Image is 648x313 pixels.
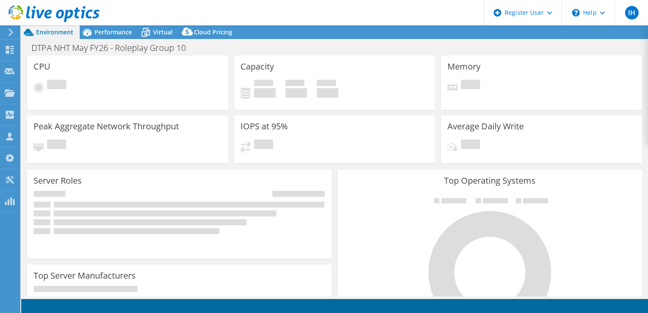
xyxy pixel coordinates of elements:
h3: Server Roles [34,176,82,185]
h3: Average Daily Write [447,122,524,131]
h3: Top Operating Systems [344,176,636,185]
span: Pending [47,140,66,151]
span: Pending [47,80,66,91]
span: Pending [461,140,480,151]
span: Performance [95,28,132,36]
span: Environment [36,28,73,36]
h1: DTPA NHT May FY26 - Roleplay Group 10 [28,43,199,53]
h3: Top Server Manufacturers [34,271,136,280]
svg: \n [572,9,580,17]
span: Free [285,80,304,88]
h3: CPU [34,62,50,71]
h3: Memory [447,62,480,71]
span: Pending [254,140,273,151]
h4: 0 GiB [317,88,338,98]
h3: Peak Aggregate Network Throughput [34,122,179,131]
h3: Capacity [240,62,274,71]
h3: IOPS at 95% [240,122,288,131]
span: Virtual [153,28,173,36]
span: Total [317,80,336,88]
span: Cloud Pricing [194,28,232,36]
h4: 0 GiB [285,88,307,98]
span: Used [254,80,273,88]
h4: 0 GiB [254,88,276,98]
span: IH [625,6,639,20]
span: Pending [461,80,480,91]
